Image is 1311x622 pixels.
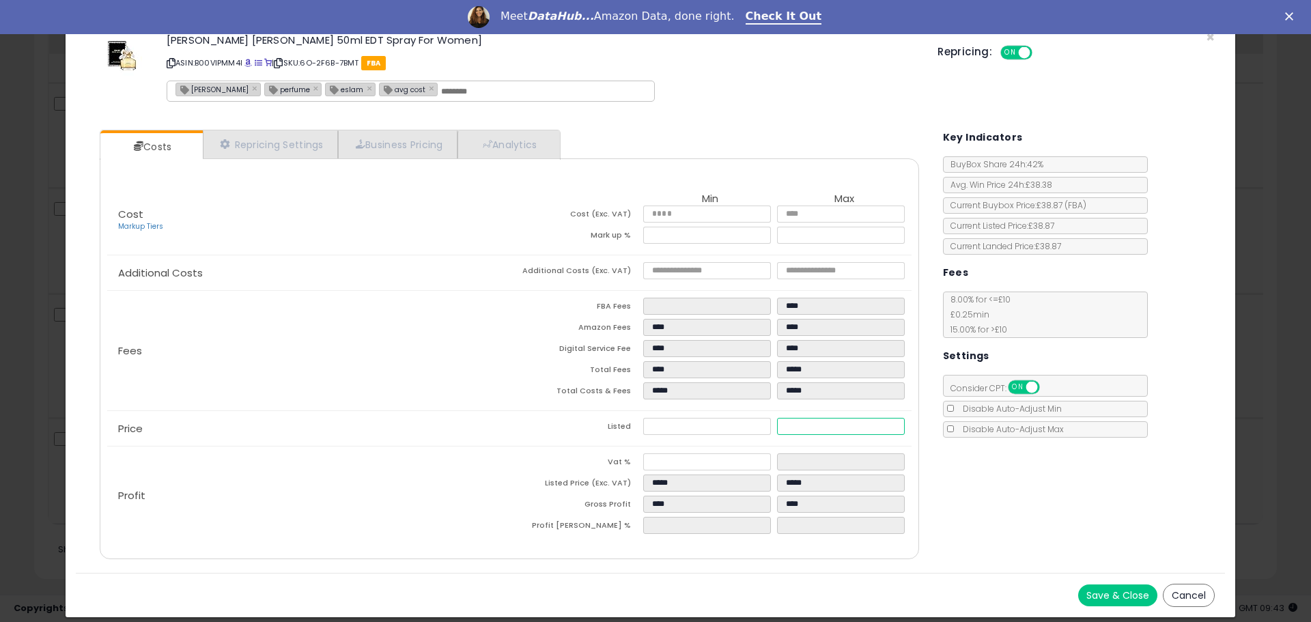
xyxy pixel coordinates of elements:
[944,240,1061,252] span: Current Landed Price: £38.87
[938,46,992,57] h5: Repricing:
[244,57,252,68] a: BuyBox page
[509,227,643,248] td: Mark up %
[1285,12,1299,20] div: Close
[107,490,509,501] p: Profit
[167,52,917,74] p: ASIN: B00VIPMM4I | SKU: 6O-2F6B-7BMT
[944,199,1086,211] span: Current Buybox Price:
[943,348,989,365] h5: Settings
[265,83,310,95] span: perfume
[100,133,201,160] a: Costs
[509,361,643,382] td: Total Fees
[956,403,1062,414] span: Disable Auto-Adjust Min
[777,193,911,206] th: Max
[509,475,643,496] td: Listed Price (Exc. VAT)
[944,309,989,320] span: £0.25 min
[943,264,969,281] h5: Fees
[528,10,594,23] i: DataHub...
[509,298,643,319] td: FBA Fees
[944,324,1007,335] span: 15.00 % for > £10
[1037,199,1086,211] span: £38.87
[944,382,1058,394] span: Consider CPT:
[107,209,509,232] p: Cost
[956,423,1064,435] span: Disable Auto-Adjust Max
[746,10,822,25] a: Check It Out
[944,158,1043,170] span: BuyBox Share 24h: 42%
[509,418,643,439] td: Listed
[1206,27,1215,47] span: ×
[509,382,643,404] td: Total Costs & Fees
[1009,382,1026,393] span: ON
[255,57,262,68] a: All offer listings
[943,129,1023,146] h5: Key Indicators
[107,345,509,356] p: Fees
[509,496,643,517] td: Gross Profit
[338,130,457,158] a: Business Pricing
[167,35,917,45] h3: [PERSON_NAME] [PERSON_NAME] 50ml EDT Spray For Women]
[509,517,643,538] td: Profit [PERSON_NAME] %
[944,179,1052,190] span: Avg. Win Price 24h: £38.38
[643,193,777,206] th: Min
[509,206,643,227] td: Cost (Exc. VAT)
[1030,47,1052,59] span: OFF
[264,57,272,68] a: Your listing only
[509,262,643,283] td: Additional Costs (Exc. VAT)
[361,56,386,70] span: FBA
[326,83,363,95] span: eslam
[429,82,437,94] a: ×
[1065,199,1086,211] span: ( FBA )
[944,220,1054,231] span: Current Listed Price: £38.87
[944,294,1011,335] span: 8.00 % for <= £10
[203,130,338,158] a: Repricing Settings
[468,6,490,28] img: Profile image for Georgie
[1002,47,1019,59] span: ON
[501,10,735,23] div: Meet Amazon Data, done right.
[380,83,425,95] span: avg cost
[457,130,559,158] a: Analytics
[313,82,322,94] a: ×
[509,453,643,475] td: Vat %
[118,221,163,231] a: Markup Tiers
[101,35,142,76] img: 41ew5J9li5L._SL60_.jpg
[252,82,260,94] a: ×
[509,319,643,340] td: Amazon Fees
[107,268,509,279] p: Additional Costs
[1078,584,1157,606] button: Save & Close
[107,423,509,434] p: Price
[1037,382,1059,393] span: OFF
[367,82,375,94] a: ×
[176,83,249,95] span: [PERSON_NAME]
[509,340,643,361] td: Digital Service Fee
[1163,584,1215,607] button: Cancel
